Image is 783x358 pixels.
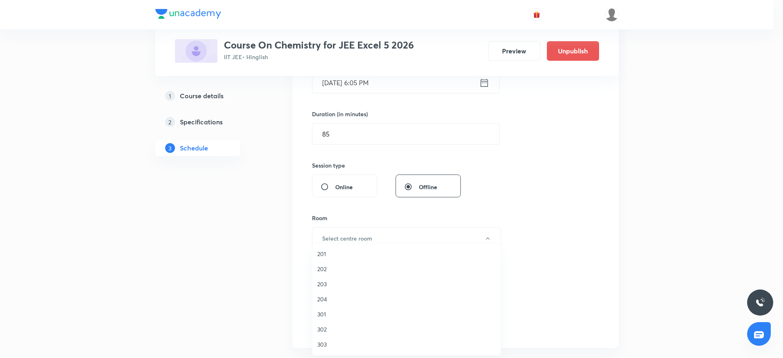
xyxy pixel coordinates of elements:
[317,310,496,318] span: 301
[317,340,496,349] span: 303
[317,280,496,288] span: 203
[317,295,496,303] span: 204
[317,250,496,258] span: 201
[317,265,496,273] span: 202
[317,325,496,334] span: 302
